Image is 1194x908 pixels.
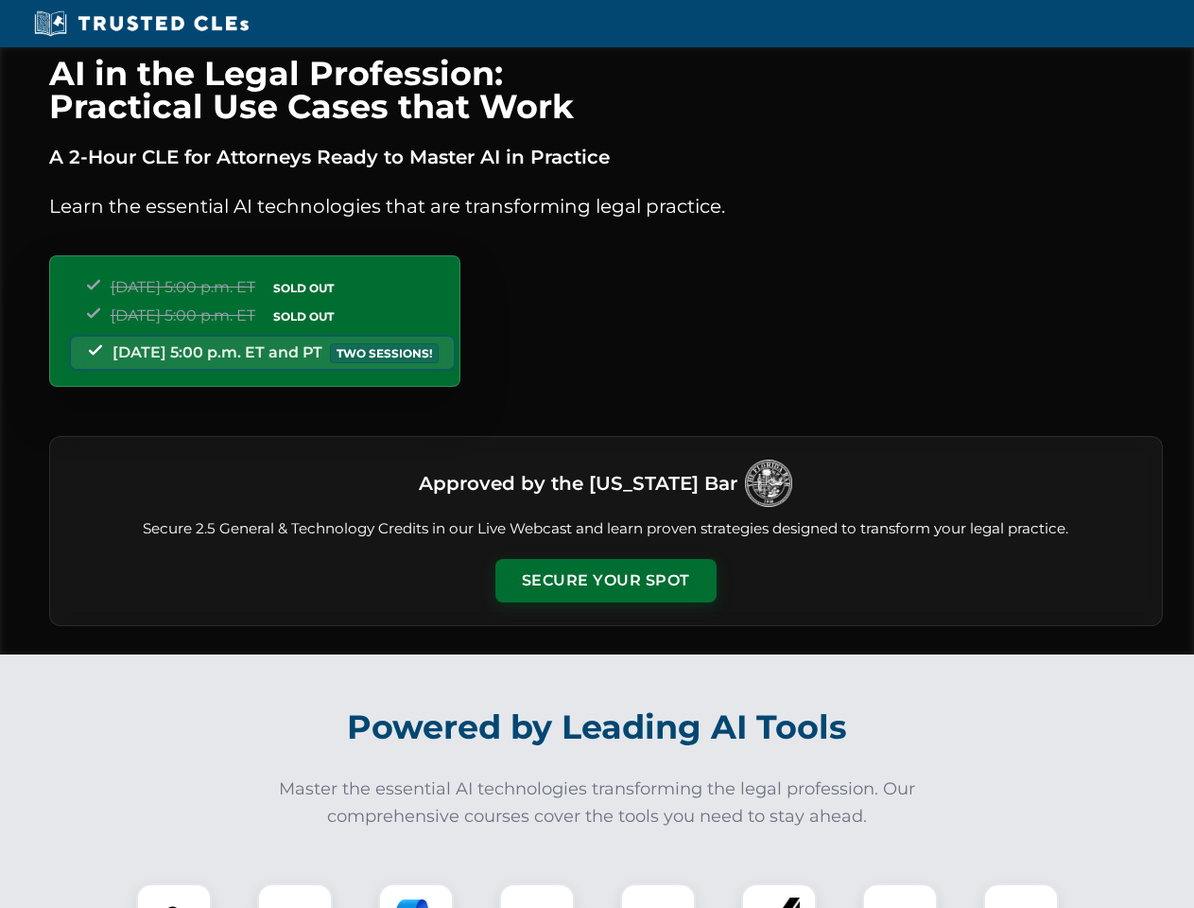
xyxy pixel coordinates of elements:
span: [DATE] 5:00 p.m. ET [111,306,255,324]
img: Logo [745,460,792,507]
p: Secure 2.5 General & Technology Credits in our Live Webcast and learn proven strategies designed ... [73,518,1139,540]
h3: Approved by the [US_STATE] Bar [419,466,737,500]
button: Secure Your Spot [495,559,717,602]
p: Master the essential AI technologies transforming the legal profession. Our comprehensive courses... [267,776,928,830]
h2: Powered by Leading AI Tools [74,694,1121,760]
span: SOLD OUT [267,306,340,326]
span: SOLD OUT [267,278,340,298]
h1: AI in the Legal Profession: Practical Use Cases that Work [49,57,1163,123]
p: A 2-Hour CLE for Attorneys Ready to Master AI in Practice [49,142,1163,172]
p: Learn the essential AI technologies that are transforming legal practice. [49,191,1163,221]
span: [DATE] 5:00 p.m. ET [111,278,255,296]
img: Trusted CLEs [28,9,254,38]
